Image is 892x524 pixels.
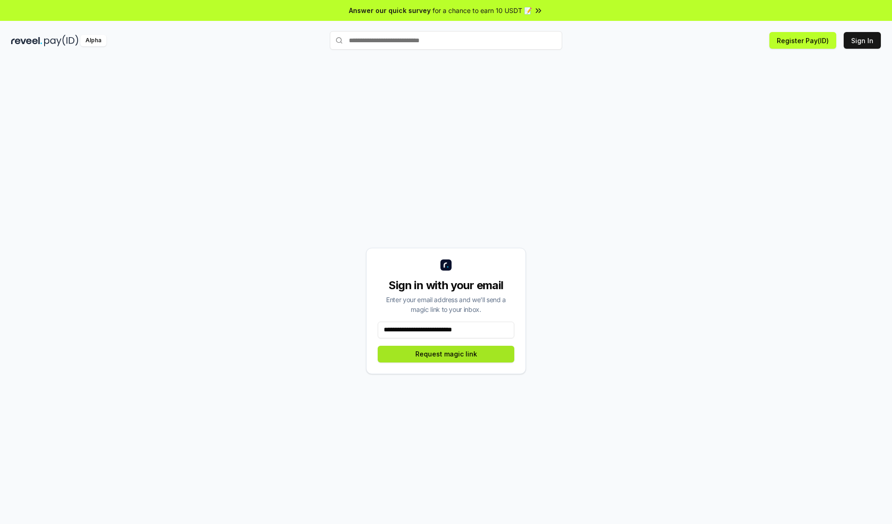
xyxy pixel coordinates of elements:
div: Alpha [80,35,106,46]
button: Request magic link [378,346,514,362]
span: for a chance to earn 10 USDT 📝 [433,6,532,15]
span: Answer our quick survey [349,6,431,15]
img: pay_id [44,35,79,46]
img: reveel_dark [11,35,42,46]
img: logo_small [440,259,452,271]
div: Enter your email address and we’ll send a magic link to your inbox. [378,295,514,314]
button: Register Pay(ID) [769,32,836,49]
div: Sign in with your email [378,278,514,293]
button: Sign In [844,32,881,49]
